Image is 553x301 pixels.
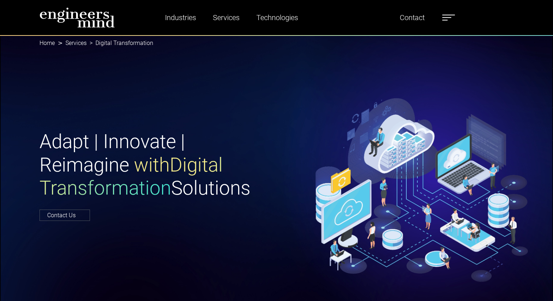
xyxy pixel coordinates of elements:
[39,130,272,200] h1: Adapt | Innovate | Reimagine Solutions
[39,35,513,51] nav: breadcrumb
[65,39,87,46] a: Services
[397,9,428,26] a: Contact
[39,210,90,221] a: Contact Us
[210,9,242,26] a: Services
[39,154,223,200] span: with Digital Transformation
[253,9,301,26] a: Technologies
[39,7,115,28] img: logo
[39,39,55,46] a: Home
[162,9,199,26] a: Industries
[87,39,153,48] li: Digital Transformation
